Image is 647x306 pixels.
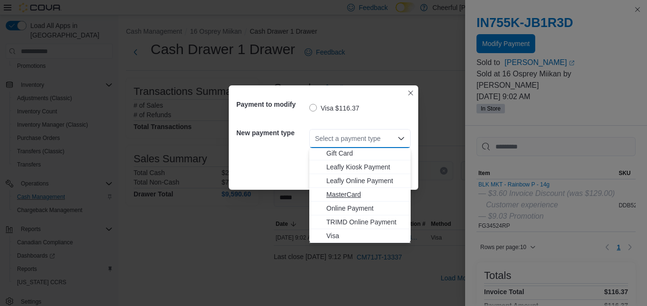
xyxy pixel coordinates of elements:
[309,92,411,243] div: Choose from the following options
[326,190,405,199] span: MasterCard
[309,188,411,202] button: MasterCard
[309,160,411,174] button: Leafly Kiosk Payment
[309,147,411,160] button: Gift Card
[326,162,405,172] span: Leafly Kiosk Payment
[326,217,405,227] span: TRIMD Online Payment
[236,95,307,114] h5: Payment to modify
[309,229,411,243] button: Visa
[315,133,316,144] input: Accessible screen reader label
[236,123,307,142] h5: New payment type
[326,148,405,158] span: Gift Card
[326,231,405,241] span: Visa
[309,215,411,229] button: TRIMD Online Payment
[405,87,416,99] button: Closes this modal window
[397,135,405,142] button: Close list of options
[309,102,359,114] label: Visa $116.37
[309,174,411,188] button: Leafly Online Payment
[326,176,405,185] span: Leafly Online Payment
[309,202,411,215] button: Online Payment
[326,204,405,213] span: Online Payment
